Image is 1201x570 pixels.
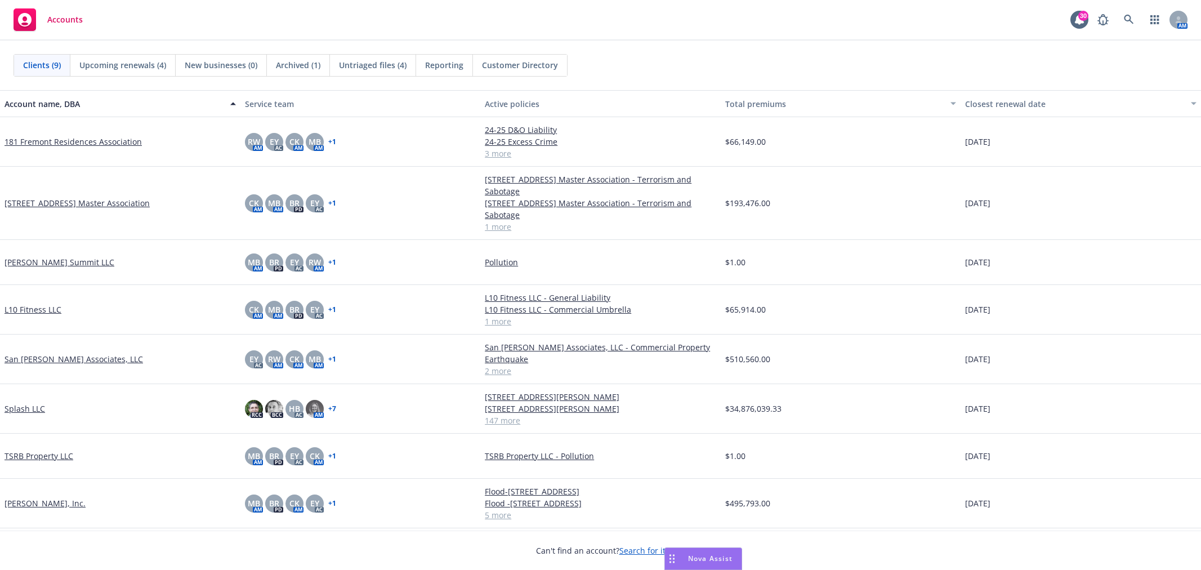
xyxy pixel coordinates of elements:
span: [DATE] [965,256,990,268]
span: Untriaged files (4) [339,59,407,71]
span: Reporting [425,59,463,71]
a: Pollution [485,256,716,268]
span: BR [289,304,300,315]
span: RW [309,256,321,268]
span: Archived (1) [276,59,320,71]
a: 147 more [485,415,716,426]
a: L10 Fitness LLC [5,304,61,315]
button: Total premiums [721,90,961,117]
span: MB [268,304,280,315]
span: MB [248,497,260,509]
span: [DATE] [965,450,990,462]
div: Account name, DBA [5,98,224,110]
span: BR [289,197,300,209]
span: CK [249,304,259,315]
a: + 1 [328,306,336,313]
a: 181 Fremont Residences Association [5,136,142,148]
a: + 1 [328,500,336,507]
button: Active policies [480,90,721,117]
a: Search for it [619,545,666,556]
span: $495,793.00 [725,497,770,509]
a: + 1 [328,356,336,363]
img: photo [306,400,324,418]
span: $193,476.00 [725,197,770,209]
span: RW [268,353,280,365]
a: 5 more [485,509,716,521]
a: L10 Fitness LLC - General Liability [485,292,716,304]
span: [DATE] [965,403,990,415]
a: + 1 [328,200,336,207]
a: + 1 [328,139,336,145]
span: [DATE] [965,497,990,509]
a: Earthquake [485,353,716,365]
a: 2 more [485,365,716,377]
div: Active policies [485,98,716,110]
span: [DATE] [965,136,990,148]
a: Switch app [1144,8,1166,31]
a: TSRB Property LLC [5,450,73,462]
span: EY [290,450,299,462]
span: EY [310,304,319,315]
span: CK [310,450,320,462]
a: [PERSON_NAME], Inc. [5,497,86,509]
button: Service team [240,90,481,117]
a: + 1 [328,453,336,460]
span: Customer Directory [482,59,558,71]
span: [DATE] [965,197,990,209]
a: Accounts [9,4,87,35]
a: Splash LLC [5,403,45,415]
span: MB [248,256,260,268]
div: Total premiums [725,98,944,110]
span: EY [310,197,319,209]
a: 1 more [485,221,716,233]
a: Report a Bug [1092,8,1114,31]
span: EY [310,497,319,509]
span: EY [290,256,299,268]
span: Can't find an account? [536,545,666,556]
a: [STREET_ADDRESS][PERSON_NAME] [485,391,716,403]
a: 24-25 D&O Liability [485,124,716,136]
a: Flood-[STREET_ADDRESS] [485,486,716,497]
a: [STREET_ADDRESS][PERSON_NAME] [485,403,716,415]
a: 1 more [485,315,716,327]
span: New businesses (0) [185,59,257,71]
a: San [PERSON_NAME] Associates, LLC - Commercial Property [485,341,716,353]
a: Search [1118,8,1140,31]
span: $510,560.00 [725,353,770,365]
a: + 7 [328,406,336,412]
span: EY [270,136,279,148]
span: Nova Assist [688,554,733,563]
span: BR [269,497,279,509]
a: [STREET_ADDRESS] Master Association - Terrorism and Sabotage [485,173,716,197]
span: Accounts [47,15,83,24]
span: $1.00 [725,450,745,462]
span: $66,149.00 [725,136,766,148]
img: photo [265,400,283,418]
span: CK [289,353,300,365]
a: [PERSON_NAME] Summit LLC [5,256,114,268]
img: photo [245,400,263,418]
span: $1.00 [725,256,745,268]
a: San [PERSON_NAME] Associates, LLC [5,353,143,365]
span: MB [268,197,280,209]
span: EY [249,353,258,365]
span: Upcoming renewals (4) [79,59,166,71]
span: [DATE] [965,353,990,365]
span: HB [289,403,300,415]
span: RW [248,136,260,148]
a: TSRB Property LLC - Pollution [485,450,716,462]
a: Flood -[STREET_ADDRESS] [485,497,716,509]
span: Clients (9) [23,59,61,71]
span: CK [289,136,300,148]
span: [DATE] [965,304,990,315]
span: MB [248,450,260,462]
a: + 1 [328,259,336,266]
a: 3 more [485,148,716,159]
